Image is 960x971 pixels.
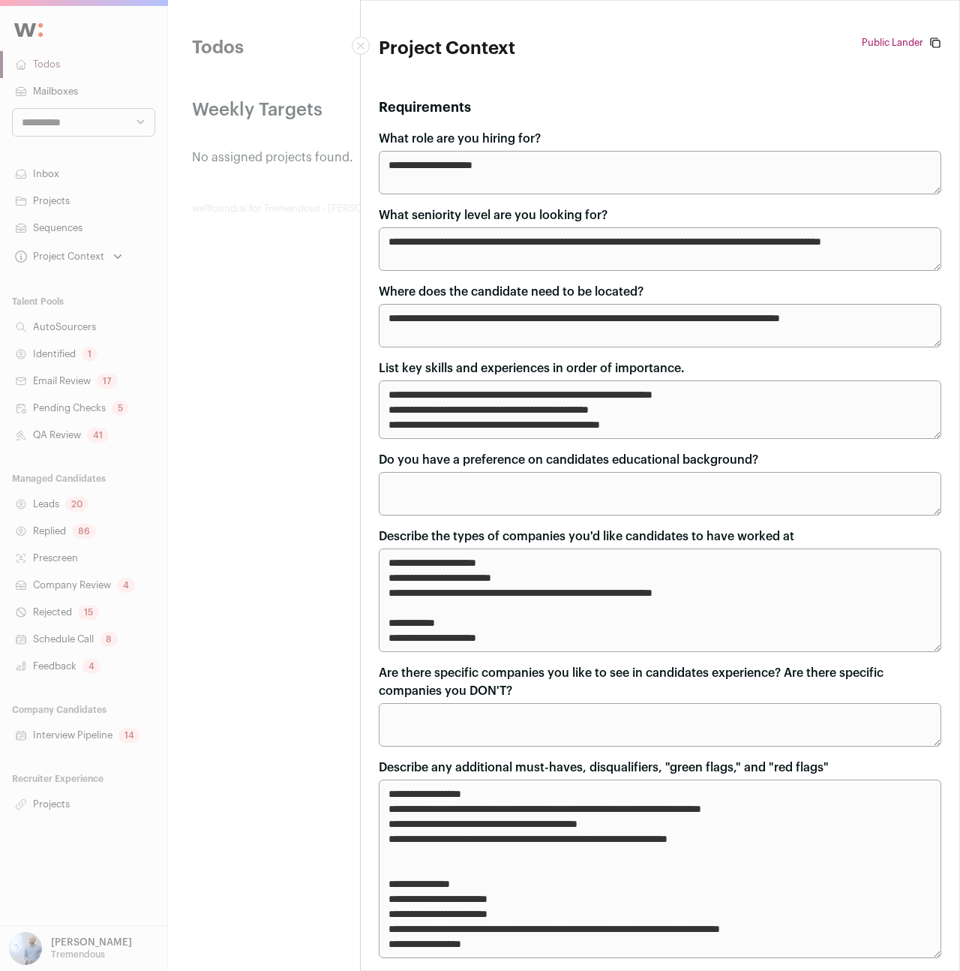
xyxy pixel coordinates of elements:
label: What seniority level are you looking for? [379,206,607,224]
label: Describe the types of companies you'd like candidates to have worked at [379,528,794,546]
label: Where does the candidate need to be located? [379,283,643,301]
label: Do you have a preference on candidates educational background? [379,451,758,469]
label: List key skills and experiences in order of importance. [379,359,685,377]
h1: Project Context [379,37,566,61]
button: Close modal [352,37,370,55]
a: Public Lander [862,37,923,49]
label: What role are you hiring for? [379,130,541,148]
h2: Requirements [379,97,941,118]
label: Are there specific companies you like to see in candidates experience? Are there specific compani... [379,664,941,700]
label: Describe any additional must-haves, disqualifiers, "green flags," and "red flags" [379,759,829,777]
